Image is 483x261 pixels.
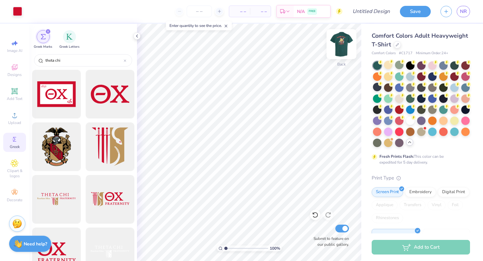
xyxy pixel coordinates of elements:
[372,187,403,197] div: Screen Print
[7,72,22,77] span: Designs
[372,32,468,48] span: Comfort Colors Adult Heavyweight T-Shirt
[438,187,469,197] div: Digital Print
[427,200,446,210] div: Vinyl
[7,197,22,203] span: Decorate
[24,241,47,247] strong: Need help?
[372,213,403,223] div: Rhinestones
[337,61,346,67] div: Back
[41,34,46,39] img: Greek Marks Image
[379,154,459,165] div: This color can be expedited for 5 day delivery.
[34,30,52,49] button: filter button
[426,232,439,239] span: Puff Ink
[460,8,467,15] span: NR
[3,168,26,179] span: Clipart & logos
[297,8,305,15] span: N/A
[457,6,470,17] a: NR
[400,6,431,17] button: Save
[372,174,470,182] div: Print Type
[405,187,436,197] div: Embroidery
[10,144,20,149] span: Greek
[254,8,267,15] span: – –
[399,51,413,56] span: # C1717
[166,21,232,30] div: Enter quantity to see the price.
[372,51,396,56] span: Comfort Colors
[233,8,246,15] span: – –
[59,30,80,49] button: filter button
[8,120,21,125] span: Upload
[416,51,448,56] span: Minimum Order: 24 +
[66,33,73,40] img: Greek Letters Image
[328,31,354,57] img: Back
[310,236,349,247] label: Submit to feature on our public gallery.
[187,6,212,17] input: – –
[372,200,398,210] div: Applique
[347,5,395,18] input: Untitled Design
[45,57,124,64] input: Try "Alpha"
[448,200,463,210] div: Foil
[59,44,80,49] span: Greek Letters
[34,30,52,49] div: filter for Greek Marks
[34,44,52,49] span: Greek Marks
[375,232,392,239] span: Standard
[7,96,22,101] span: Add Text
[309,9,316,14] span: FREE
[379,154,414,159] strong: Fresh Prints Flash:
[59,30,80,49] div: filter for Greek Letters
[7,48,22,53] span: Image AI
[270,245,280,251] span: 100 %
[400,200,426,210] div: Transfers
